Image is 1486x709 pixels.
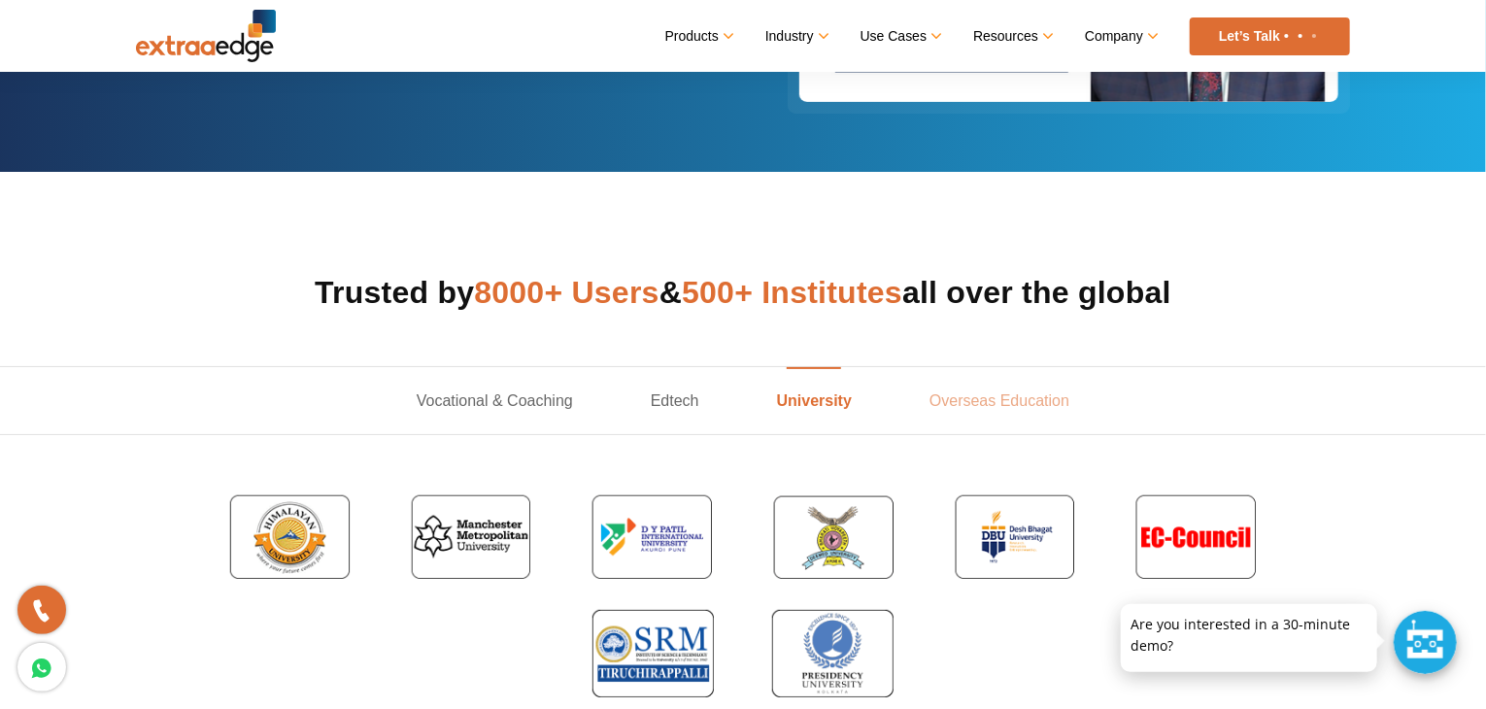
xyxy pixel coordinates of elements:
span: 500+ Institutes [682,275,902,310]
h2: Trusted by & all over the global [136,269,1350,316]
span: 8000+ Users [474,275,659,310]
a: Use Cases [861,22,939,51]
a: Resources [973,22,1051,51]
a: Overseas Education [891,367,1108,434]
a: Products [665,22,731,51]
a: Company [1085,22,1156,51]
div: Chat [1394,611,1457,674]
a: Let’s Talk [1190,17,1350,55]
a: Industry [765,22,827,51]
a: University [738,367,891,434]
a: Vocational & Coaching [378,367,612,434]
a: Edtech [612,367,738,434]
